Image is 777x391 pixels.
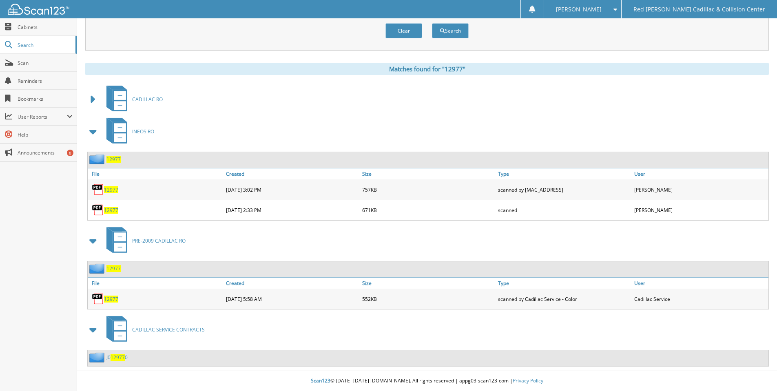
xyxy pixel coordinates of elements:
[106,156,121,163] a: 12977
[18,60,73,66] span: Scan
[736,352,777,391] iframe: Chat Widget
[88,168,224,179] a: File
[496,168,632,179] a: Type
[18,95,73,102] span: Bookmarks
[106,354,128,361] a: J0129770
[77,371,777,391] div: © [DATE]-[DATE] [DOMAIN_NAME]. All rights reserved | appg03-scan123-com |
[89,154,106,164] img: folder2.png
[106,265,121,272] a: 12977
[102,314,205,346] a: CADILLAC SERVICE CONTRACTS
[432,23,469,38] button: Search
[632,291,768,307] div: Cadillac Service
[360,202,496,218] div: 671KB
[104,296,118,303] a: 12977
[360,291,496,307] div: 552KB
[132,237,186,244] span: PRE-2009 CADILLAC RO
[632,278,768,289] a: User
[632,202,768,218] div: [PERSON_NAME]
[496,181,632,198] div: scanned by [MAC_ADDRESS]
[18,24,73,31] span: Cabinets
[89,352,106,362] img: folder2.png
[224,278,360,289] a: Created
[513,377,543,384] a: Privacy Policy
[224,181,360,198] div: [DATE] 3:02 PM
[633,7,765,12] span: Red [PERSON_NAME] Cadillac & Collision Center
[360,168,496,179] a: Size
[496,291,632,307] div: scanned by Cadillac Service - Color
[92,204,104,216] img: PDF.png
[18,149,73,156] span: Announcements
[8,4,69,15] img: scan123-logo-white.svg
[360,278,496,289] a: Size
[104,186,118,193] a: 12977
[89,263,106,274] img: folder2.png
[360,181,496,198] div: 757KB
[496,202,632,218] div: scanned
[132,96,163,103] span: CADILLAC RO
[92,293,104,305] img: PDF.png
[104,207,118,214] a: 12977
[18,131,73,138] span: Help
[67,150,73,156] div: 8
[92,183,104,196] img: PDF.png
[224,168,360,179] a: Created
[556,7,602,12] span: [PERSON_NAME]
[88,278,224,289] a: File
[224,291,360,307] div: [DATE] 5:58 AM
[102,115,154,148] a: INEOS RO
[18,77,73,84] span: Reminders
[111,354,125,361] span: 12977
[224,202,360,218] div: [DATE] 2:33 PM
[632,168,768,179] a: User
[132,326,205,333] span: CADILLAC SERVICE CONTRACTS
[311,377,330,384] span: Scan123
[132,128,154,135] span: INEOS RO
[18,42,71,49] span: Search
[632,181,768,198] div: [PERSON_NAME]
[102,83,163,115] a: CADILLAC RO
[102,225,186,257] a: PRE-2009 CADILLAC RO
[496,278,632,289] a: Type
[85,63,769,75] div: Matches found for "12977"
[385,23,422,38] button: Clear
[18,113,67,120] span: User Reports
